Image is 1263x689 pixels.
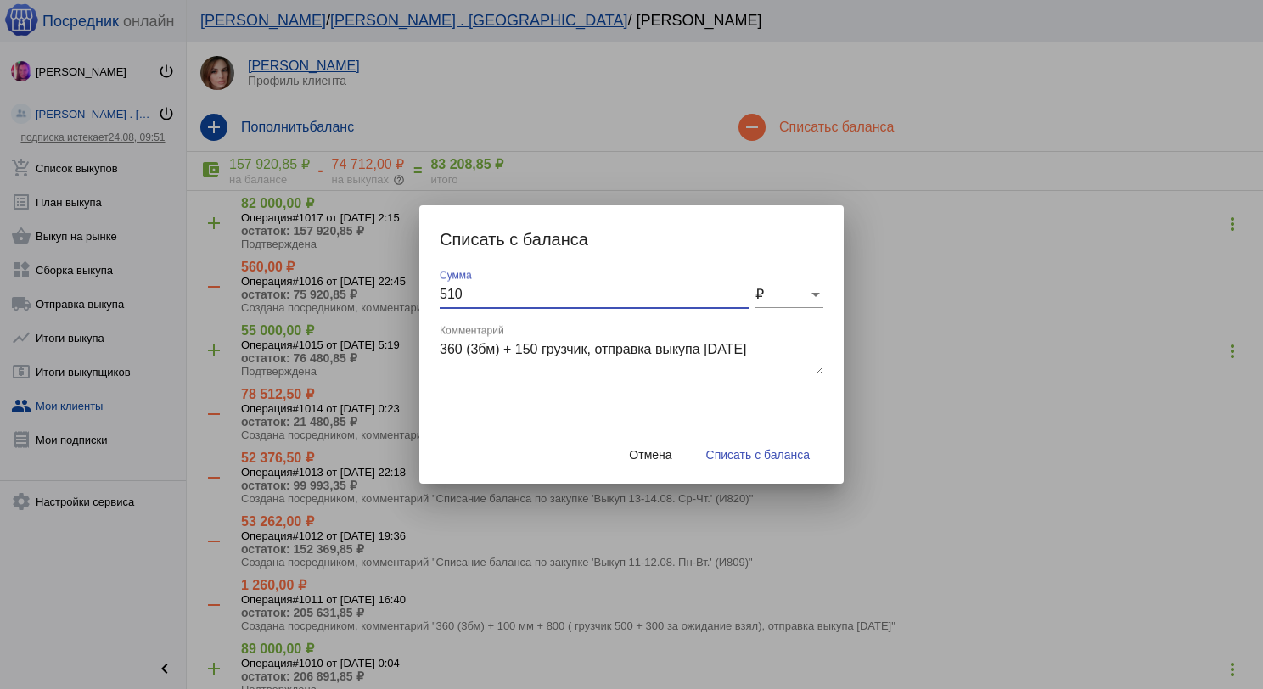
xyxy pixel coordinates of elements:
[755,287,764,301] span: ₽
[629,448,671,462] span: Отмена
[706,448,810,462] span: Списать с баланса
[693,440,823,470] button: Списать с баланса
[615,440,685,470] button: Отмена
[440,226,823,253] h2: Списать с баланса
